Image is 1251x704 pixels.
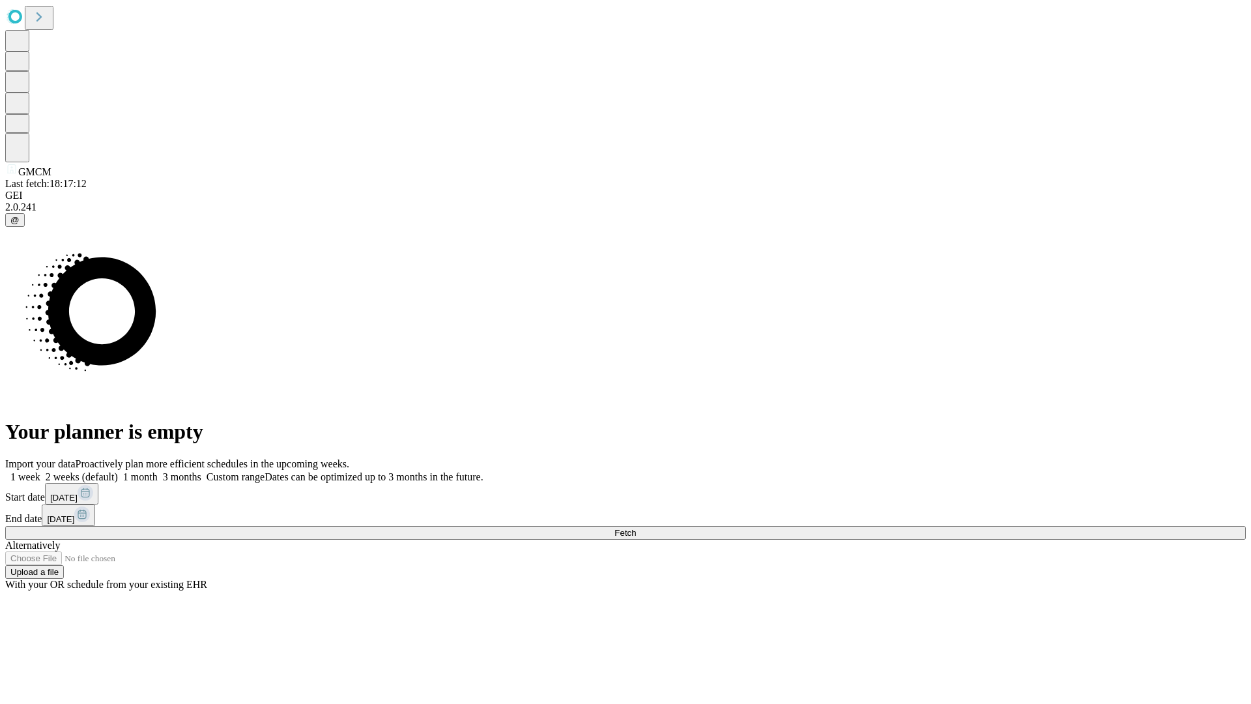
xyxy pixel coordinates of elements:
[10,471,40,482] span: 1 week
[5,420,1246,444] h1: Your planner is empty
[46,471,118,482] span: 2 weeks (default)
[265,471,483,482] span: Dates can be optimized up to 3 months in the future.
[47,514,74,524] span: [DATE]
[5,190,1246,201] div: GEI
[5,178,87,189] span: Last fetch: 18:17:12
[123,471,158,482] span: 1 month
[5,579,207,590] span: With your OR schedule from your existing EHR
[50,493,78,503] span: [DATE]
[207,471,265,482] span: Custom range
[42,505,95,526] button: [DATE]
[5,458,76,469] span: Import your data
[5,526,1246,540] button: Fetch
[5,201,1246,213] div: 2.0.241
[163,471,201,482] span: 3 months
[5,540,60,551] span: Alternatively
[5,483,1246,505] div: Start date
[5,213,25,227] button: @
[5,505,1246,526] div: End date
[45,483,98,505] button: [DATE]
[10,215,20,225] span: @
[76,458,349,469] span: Proactively plan more efficient schedules in the upcoming weeks.
[5,565,64,579] button: Upload a file
[18,166,51,177] span: GMCM
[614,528,636,538] span: Fetch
